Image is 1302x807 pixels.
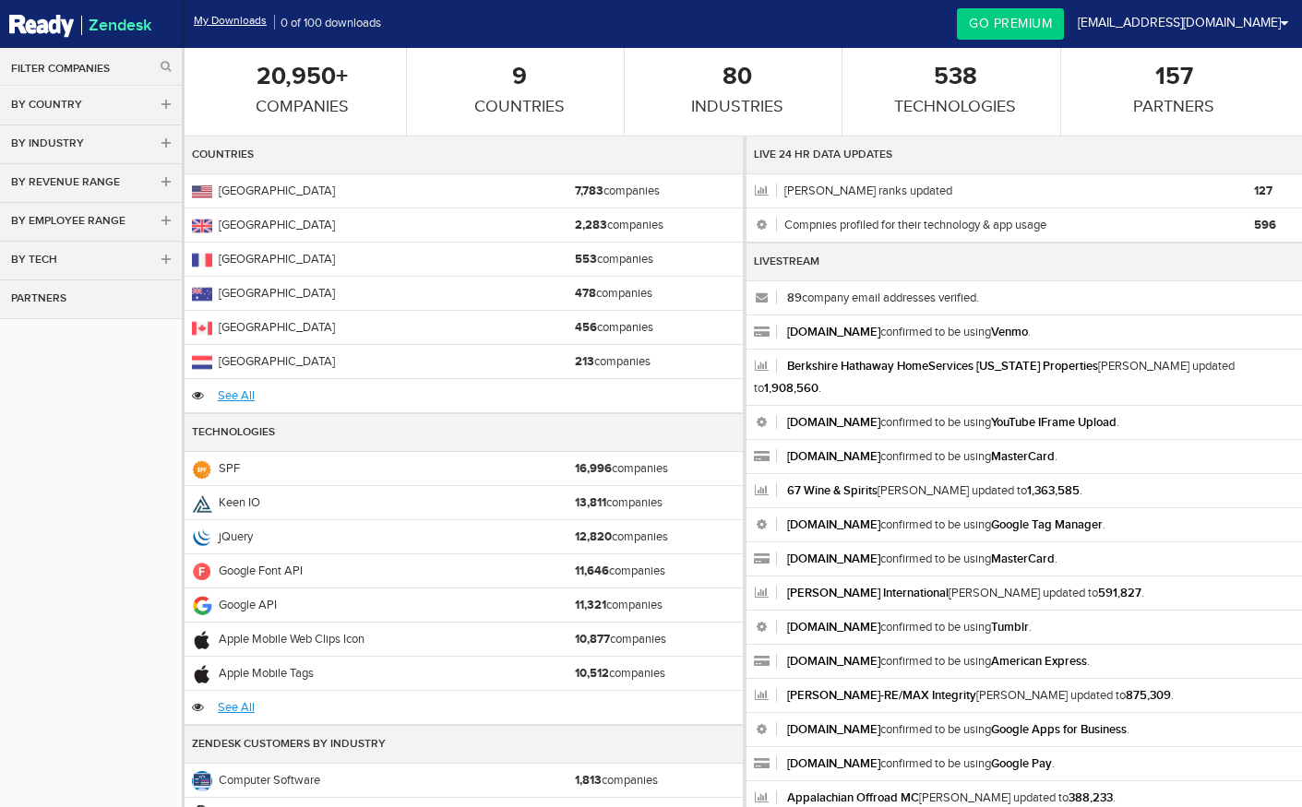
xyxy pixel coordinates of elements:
a: [GEOGRAPHIC_DATA] [219,320,335,334]
img: computer-software.png [192,771,212,791]
a: Google Tag Manager [991,517,1103,532]
a: [GEOGRAPHIC_DATA] [219,184,335,197]
strong: 478 [575,286,596,300]
a: Google Font API [219,564,303,577]
div: Countries [185,136,743,174]
span: 9 [474,66,565,87]
a: 11,321companies [575,598,663,611]
a: See All [218,700,255,714]
img: apple-mobile-tags.png [192,664,212,684]
img: Zendesk Ready [9,12,74,41]
a: 388,233 [1069,790,1113,805]
img: united-states.png [192,182,212,202]
a: Go Premium [957,8,1064,40]
a: 538Technologies [894,66,1016,116]
strong: 1,813 [575,773,602,787]
strong: 11,321 [575,598,606,611]
a: Google API [219,598,277,611]
strong: 11,646 [575,564,609,577]
strong: 553 [575,252,597,266]
img: apple-mobile-web-clips-icon.png [192,630,212,650]
span: 20,950+ [256,66,349,87]
img: google-api.png [192,596,212,616]
a: [DOMAIN_NAME] [787,552,880,566]
img: united-kingdom.png [192,216,212,236]
a: [DOMAIN_NAME] [787,756,880,771]
span: Zendesk [81,16,151,35]
a: 11,646companies [575,564,665,577]
img: australia.png [192,284,212,304]
div: Zendesk Customers By Industry [185,725,743,764]
a: Filter Companies [11,61,171,77]
a: 591,827 [1098,586,1141,600]
strong: 12,820 [575,529,612,543]
a: 20,950+Companies [256,66,349,116]
a: 213companies [575,354,651,368]
a: [PERSON_NAME]-RE/MAX Integrity [787,688,976,703]
a: Google Pay [991,756,1052,771]
a: YouTube IFrame Upload [991,415,1117,430]
a: Berkshire Hathaway HomeServices [US_STATE] Properties [787,359,1098,374]
a: [DOMAIN_NAME] [787,620,880,635]
a: 478companies [575,286,652,300]
img: france.png [192,250,212,270]
strong: 13,811 [575,495,606,509]
a: My Downloads [194,13,267,29]
strong: 213 [575,354,594,368]
a: 9Countries [474,66,565,116]
span: Compnies profiled for their technology & app usage [754,214,1252,236]
strong: 456 [575,320,597,334]
a: [DOMAIN_NAME] [787,517,880,532]
span: 0 of 100 downloads [281,11,381,32]
a: Appalachian Offroad MC [787,790,919,805]
strong: 127 [1254,184,1272,197]
a: [GEOGRAPHIC_DATA] [219,354,335,368]
a: [GEOGRAPHIC_DATA] [219,286,335,300]
a: 12,820companies [575,529,668,543]
a: Keen IO [219,495,260,509]
a: [GEOGRAPHIC_DATA] [219,218,335,231]
a: [DOMAIN_NAME] [787,415,880,430]
span: 157 [1133,66,1214,87]
a: 67 Wine & Spirits [787,483,878,498]
span: 538 [894,66,1016,87]
a: [EMAIL_ADDRESS][DOMAIN_NAME] [1078,9,1288,37]
a: 16,996companies [575,461,668,475]
img: canada.png [192,318,212,338]
img: jquery.png [192,528,212,548]
a: MasterCard [991,552,1055,566]
span: [PERSON_NAME] ranks updated [754,180,1252,202]
a: 2,283companies [575,218,663,231]
a: [GEOGRAPHIC_DATA] [219,252,335,266]
img: google-font-api.png [192,562,212,582]
a: Google Apps for Business [991,722,1127,737]
strong: 596 [1254,218,1276,231]
img: keen-io.png [192,493,212,514]
a: [DOMAIN_NAME] [787,449,880,464]
strong: 10,512 [575,666,609,680]
a: Computer Software [219,773,320,787]
a: [DOMAIN_NAME] [787,654,880,669]
a: 10,512companies [575,666,665,680]
a: [DOMAIN_NAME] [787,722,880,737]
a: Tumblr [991,620,1029,635]
a: SPF [219,461,240,475]
a: jQuery [219,529,253,543]
a: See All [218,388,255,402]
a: 13,811companies [575,495,663,509]
img: spf.png [192,459,212,480]
div: Technologies [185,413,743,452]
a: 157Partners [1133,66,1214,116]
a: Apple Mobile Tags [219,666,314,680]
a: 456companies [575,320,653,334]
strong: 89 [787,291,802,305]
a: [PERSON_NAME] International [787,586,949,600]
strong: 7,783 [575,184,603,197]
a: 1,813companies [575,773,658,787]
img: netherlands.png [192,352,212,373]
a: [DOMAIN_NAME] [787,325,880,339]
a: 7,783companies [575,184,660,197]
a: 1,908,560 [764,381,818,396]
strong: 2,283 [575,218,607,231]
a: 80Industries [691,66,783,116]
